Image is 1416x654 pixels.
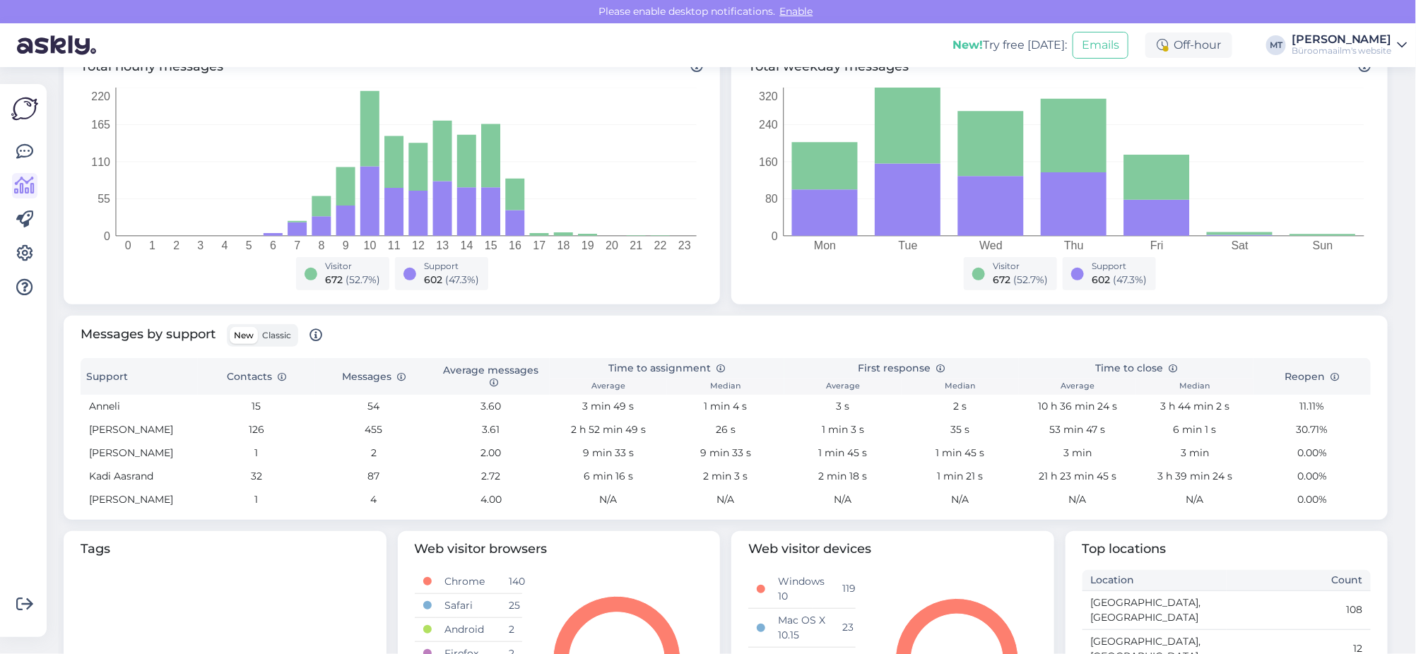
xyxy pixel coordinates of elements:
[326,260,381,273] div: Visitor
[902,465,1019,488] td: 1 min 21 s
[784,418,902,441] td: 1 min 3 s
[1019,488,1136,511] td: N/A
[198,465,315,488] td: 32
[902,379,1019,395] th: Median
[1092,273,1111,286] span: 602
[1253,418,1371,441] td: 30.71%
[630,239,642,251] tspan: 21
[81,540,370,559] span: Tags
[784,441,902,465] td: 1 min 45 s
[1227,570,1371,591] th: Count
[432,395,550,418] td: 3.60
[315,358,432,395] th: Messages
[485,239,497,251] tspan: 15
[81,395,198,418] td: Anneli
[198,441,315,465] td: 1
[432,465,550,488] td: 2.72
[1073,32,1128,59] button: Emails
[979,239,1003,251] tspan: Wed
[1019,358,1253,379] th: Time to close
[1136,465,1253,488] td: 3 h 39 min 24 s
[436,570,500,594] td: Chrome
[1092,260,1147,273] div: Support
[315,418,432,441] td: 455
[415,540,704,559] span: Web visitor browsers
[1253,488,1371,511] td: 0.00%
[1292,34,1408,57] a: [PERSON_NAME]Büroomaailm's website
[902,418,1019,441] td: 35 s
[1019,418,1136,441] td: 53 min 47 s
[550,395,667,418] td: 3 min 49 s
[1019,465,1136,488] td: 21 h 23 min 45 s
[902,488,1019,511] td: N/A
[1136,488,1253,511] td: N/A
[582,239,594,251] tspan: 19
[550,441,667,465] td: 9 min 33 s
[550,418,667,441] td: 2 h 52 min 49 s
[500,617,521,641] td: 2
[294,239,300,251] tspan: 7
[500,593,521,617] td: 25
[759,156,778,168] tspan: 160
[993,273,1011,286] span: 672
[436,239,449,251] tspan: 13
[1150,239,1164,251] tspan: Fri
[667,418,784,441] td: 26 s
[11,95,38,122] img: Askly Logo
[952,38,983,52] b: New!
[315,395,432,418] td: 54
[81,324,322,347] span: Messages by support
[1064,239,1084,251] tspan: Thu
[198,418,315,441] td: 126
[432,441,550,465] td: 2.00
[765,193,778,205] tspan: 80
[198,488,315,511] td: 1
[412,239,425,251] tspan: 12
[1136,418,1253,441] td: 6 min 1 s
[81,418,198,441] td: [PERSON_NAME]
[902,395,1019,418] td: 2 s
[125,239,131,251] tspan: 0
[550,358,784,379] th: Time to assignment
[772,230,778,242] tspan: 0
[315,488,432,511] td: 4
[1266,35,1286,55] div: MT
[1292,45,1392,57] div: Büroomaailm's website
[436,617,500,641] td: Android
[436,593,500,617] td: Safari
[198,395,315,418] td: 15
[81,441,198,465] td: [PERSON_NAME]
[315,465,432,488] td: 87
[667,441,784,465] td: 9 min 33 s
[1232,239,1249,251] tspan: Sat
[784,465,902,488] td: 2 min 18 s
[432,358,550,395] th: Average messages
[104,230,110,242] tspan: 0
[446,273,480,286] span: ( 47.3 %)
[319,239,325,251] tspan: 8
[1253,358,1371,395] th: Reopen
[270,239,276,251] tspan: 6
[550,488,667,511] td: N/A
[1136,441,1253,465] td: 3 min
[425,260,480,273] div: Support
[500,570,521,594] td: 140
[748,540,1037,559] span: Web visitor devices
[343,239,349,251] tspan: 9
[222,239,228,251] tspan: 4
[557,239,570,251] tspan: 18
[1145,32,1232,58] div: Off-hour
[364,239,377,251] tspan: 10
[759,90,778,102] tspan: 320
[432,488,550,511] td: 4.00
[91,90,110,102] tspan: 220
[550,465,667,488] td: 6 min 16 s
[667,379,784,395] th: Median
[173,239,179,251] tspan: 2
[1019,379,1136,395] th: Average
[759,119,778,131] tspan: 240
[834,570,856,609] td: 119
[550,379,667,395] th: Average
[81,465,198,488] td: Kadi Aasrand
[1082,590,1227,629] td: [GEOGRAPHIC_DATA], [GEOGRAPHIC_DATA]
